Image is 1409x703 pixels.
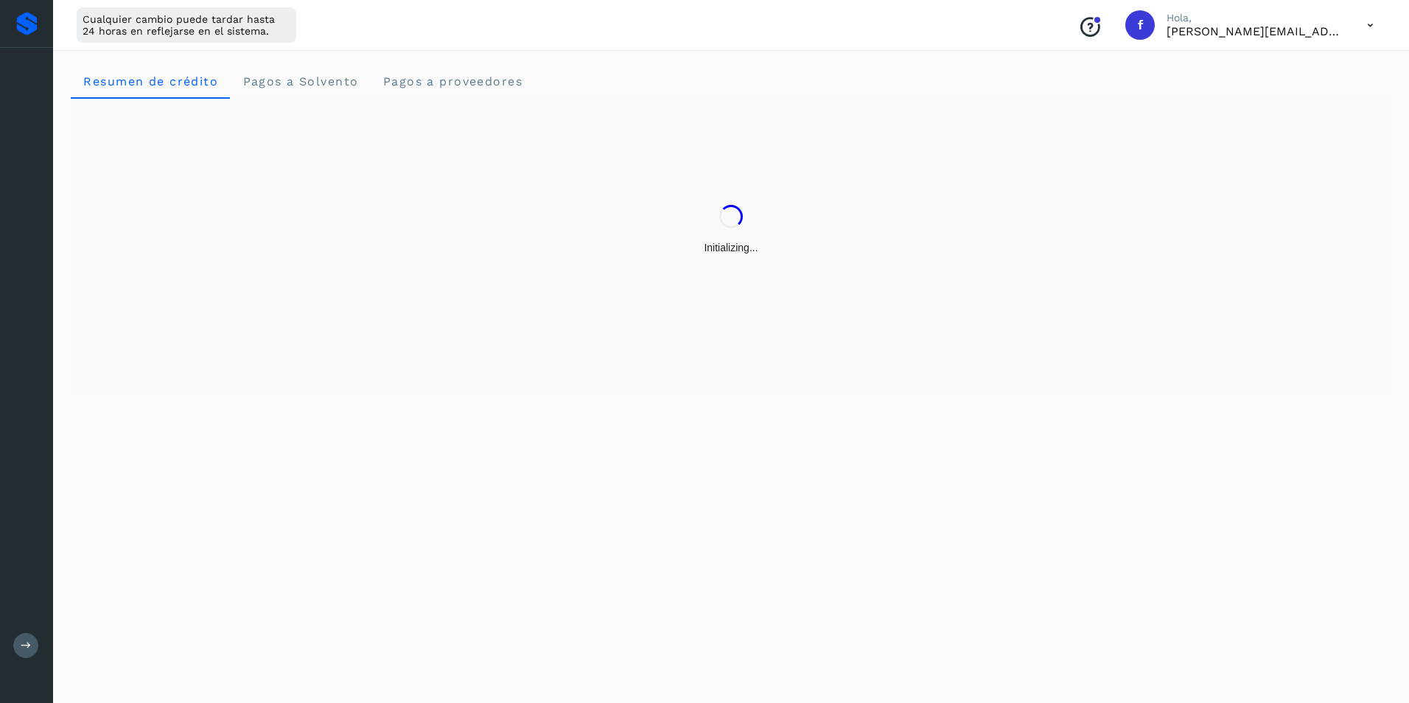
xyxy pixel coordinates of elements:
[1167,24,1343,38] p: favio.serrano@logisticabennu.com
[77,7,296,43] div: Cualquier cambio puede tardar hasta 24 horas en reflejarse en el sistema.
[83,74,218,88] span: Resumen de crédito
[382,74,522,88] span: Pagos a proveedores
[242,74,358,88] span: Pagos a Solvento
[1167,12,1343,24] p: Hola,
